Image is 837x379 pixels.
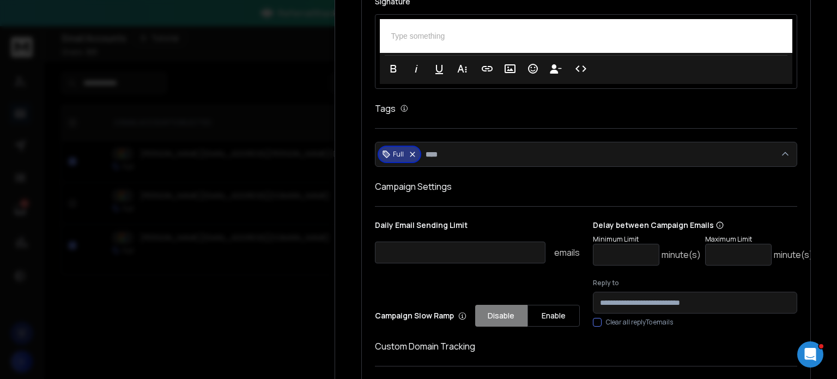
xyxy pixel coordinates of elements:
label: Reply to [593,279,797,287]
p: Minimum Limit [593,235,701,244]
p: Maximum Limit [705,235,813,244]
p: minute(s) [662,248,701,261]
p: Delay between Campaign Emails [593,220,813,231]
button: Italic (Ctrl+I) [406,58,427,80]
p: minute(s) [774,248,813,261]
h1: Campaign Settings [375,180,797,193]
button: More Text [452,58,472,80]
p: Full [393,150,404,159]
p: Daily Email Sending Limit [375,220,579,235]
label: Clear all replyTo emails [606,318,673,327]
h1: Custom Domain Tracking [375,340,797,353]
p: emails [554,246,580,259]
h1: Tags [375,102,396,115]
button: Enable [527,305,580,327]
button: Underline (Ctrl+U) [429,58,450,80]
iframe: Intercom live chat [797,341,823,368]
button: Insert Unsubscribe Link [545,58,566,80]
p: Campaign Slow Ramp [375,310,466,321]
button: Bold (Ctrl+B) [383,58,404,80]
button: Insert Link (Ctrl+K) [477,58,498,80]
button: Disable [475,305,527,327]
button: Code View [571,58,591,80]
button: Emoticons [523,58,543,80]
